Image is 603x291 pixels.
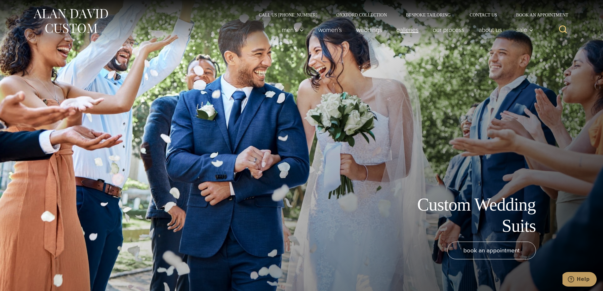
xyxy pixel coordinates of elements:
[393,194,536,237] h1: Custom Wedding Suits
[389,23,425,36] a: Galleries
[506,13,570,17] a: Book an Appointment
[311,23,349,36] a: Women’s
[327,13,396,17] a: Oxxford Collection
[425,23,471,36] a: Our Process
[556,22,571,37] button: View Search Form
[349,23,389,36] a: weddings
[249,13,571,17] nav: Secondary Navigation
[249,13,327,17] a: Call Us [PHONE_NUMBER]
[562,272,597,288] iframe: Opens a widget where you can chat to one of our agents
[463,246,520,255] span: book an appointment
[460,13,507,17] a: Contact Us
[447,242,536,259] a: book an appointment
[471,23,509,36] a: About Us
[396,13,460,17] a: Bespoke Tailoring
[274,23,311,36] button: Child menu of Men’s
[33,7,109,35] img: Alan David Custom
[274,23,537,36] nav: Primary Navigation
[509,23,537,36] button: Sale sub menu toggle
